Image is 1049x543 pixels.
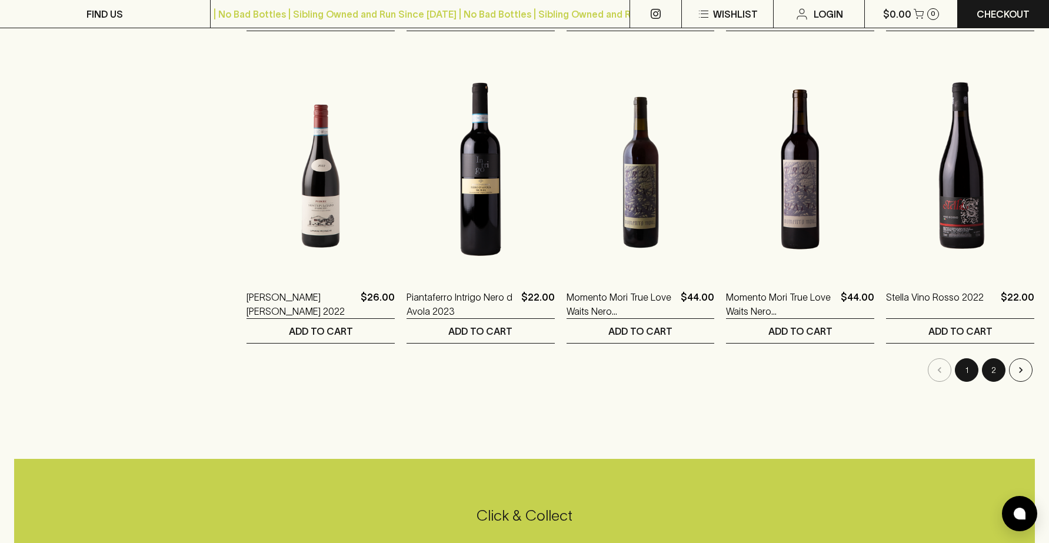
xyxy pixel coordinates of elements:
button: page 1 [955,358,978,382]
img: Stella Vino Rosso 2022 [886,66,1034,272]
a: Piantaferro Intrigo Nero d Avola 2023 [407,290,517,318]
p: $0.00 [883,7,911,21]
p: ADD TO CART [928,324,993,338]
img: Momento Mori True Love Waits Nero d'Avola Blend 2023 [567,66,715,272]
button: ADD TO CART [407,319,555,343]
a: Stella Vino Rosso 2022 [886,290,984,318]
p: $44.00 [681,290,714,318]
p: Checkout [977,7,1030,21]
button: Go to page 2 [982,358,1005,382]
p: $26.00 [361,290,395,318]
img: Umani Ronchi Montepulciano d'Abruzzo 2022 [247,66,395,272]
button: ADD TO CART [726,319,874,343]
button: ADD TO CART [886,319,1034,343]
p: ADD TO CART [768,324,832,338]
p: Wishlist [713,7,758,21]
a: [PERSON_NAME] [PERSON_NAME] 2022 [247,290,356,318]
p: FIND US [86,7,123,21]
img: Piantaferro Intrigo Nero d Avola 2023 [407,66,555,272]
p: $44.00 [841,290,874,318]
button: ADD TO CART [247,319,395,343]
button: ADD TO CART [567,319,715,343]
img: Momento Mori True Love Waits Nero d'Avola Blend 2023 [726,66,874,272]
p: $22.00 [1001,290,1034,318]
button: Go to next page [1009,358,1033,382]
nav: pagination navigation [247,358,1034,382]
p: Login [814,7,843,21]
h5: Click & Collect [14,506,1035,525]
p: 0 [931,11,935,17]
img: bubble-icon [1014,508,1025,519]
a: Momento Mori True Love Waits Nero [PERSON_NAME] Blend 2023 [726,290,836,318]
a: Momento Mori True Love Waits Nero [PERSON_NAME] Blend 2023 [567,290,677,318]
p: ADD TO CART [608,324,672,338]
p: $22.00 [521,290,555,318]
p: ADD TO CART [289,324,353,338]
p: ADD TO CART [448,324,512,338]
